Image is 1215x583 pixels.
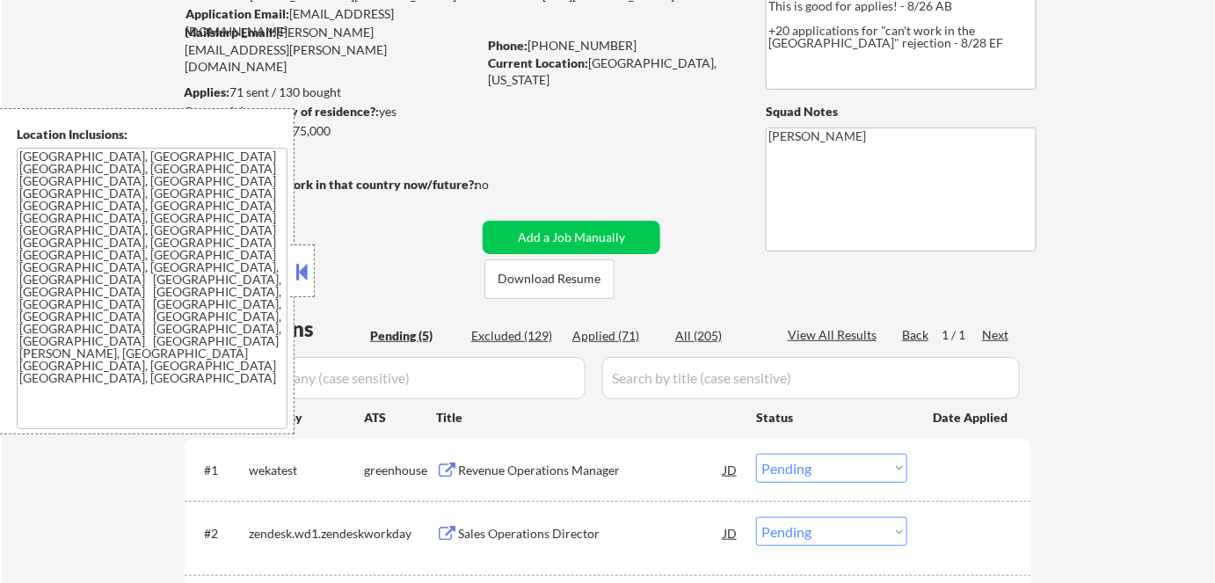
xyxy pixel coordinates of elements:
div: greenhouse [364,462,436,479]
div: View All Results [788,326,882,344]
div: Status [756,401,907,433]
strong: Application Email: [186,6,289,21]
div: wekatest [249,462,364,479]
strong: Current Location: [488,55,588,70]
div: Title [436,409,739,426]
div: Sales Operations Director [458,525,724,543]
input: Search by company (case sensitive) [190,357,586,399]
strong: Applies: [184,84,229,99]
div: Excluded (129) [471,327,559,345]
div: Next [982,326,1010,344]
div: zendesk.wd1.zendesk [249,525,364,543]
strong: Can work in country of residence?: [184,104,379,119]
div: Back [902,326,930,344]
input: Search by title (case sensitive) [602,357,1020,399]
div: Squad Notes [766,103,1037,120]
div: 1 / 1 [942,326,982,344]
strong: Mailslurp Email: [185,25,276,40]
div: [PHONE_NUMBER] [488,37,737,55]
div: Pending (5) [370,327,458,345]
div: ATS [364,409,436,426]
div: Applied (71) [572,327,660,345]
div: 71 sent / 130 bought [184,84,477,101]
div: Revenue Operations Manager [458,462,724,479]
button: Add a Job Manually [483,221,660,254]
div: [PERSON_NAME][EMAIL_ADDRESS][PERSON_NAME][DOMAIN_NAME] [185,24,477,76]
div: no [475,176,525,193]
div: workday [364,525,436,543]
button: Download Resume [484,259,615,299]
div: JD [722,517,739,549]
div: Date Applied [933,409,1010,426]
div: $175,000 [184,122,477,140]
strong: Phone: [488,38,527,53]
div: yes [184,103,471,120]
strong: Will need Visa to work in that country now/future?: [185,177,477,192]
div: All (205) [675,327,763,345]
div: [GEOGRAPHIC_DATA], [US_STATE] [488,55,737,89]
div: #1 [204,462,235,479]
div: Location Inclusions: [17,126,287,143]
div: [EMAIL_ADDRESS][DOMAIN_NAME] [186,5,477,40]
div: JD [722,454,739,485]
div: #2 [204,525,235,543]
